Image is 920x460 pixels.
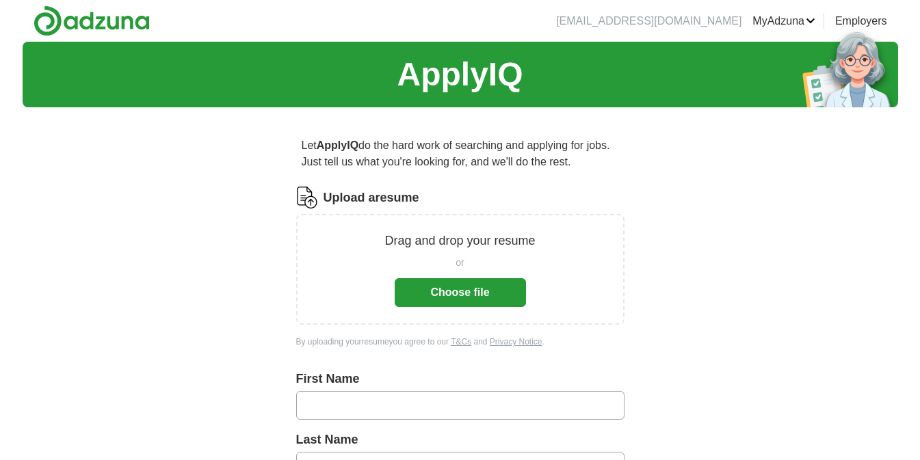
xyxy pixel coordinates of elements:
label: Upload a resume [324,189,419,207]
a: Employers [835,13,887,29]
button: Choose file [395,278,526,307]
strong: ApplyIQ [317,139,358,151]
a: MyAdzuna [752,13,815,29]
li: [EMAIL_ADDRESS][DOMAIN_NAME] [556,13,741,29]
label: Last Name [296,431,625,449]
p: Drag and drop your resume [384,232,535,250]
p: Let do the hard work of searching and applying for jobs. Just tell us what you're looking for, an... [296,132,625,176]
h1: ApplyIQ [397,50,523,99]
img: Adzuna logo [34,5,150,36]
a: T&Cs [451,337,471,347]
label: First Name [296,370,625,388]
a: Privacy Notice [490,337,542,347]
img: CV Icon [296,187,318,208]
span: or [456,256,464,270]
div: By uploading your resume you agree to our and . [296,336,625,348]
